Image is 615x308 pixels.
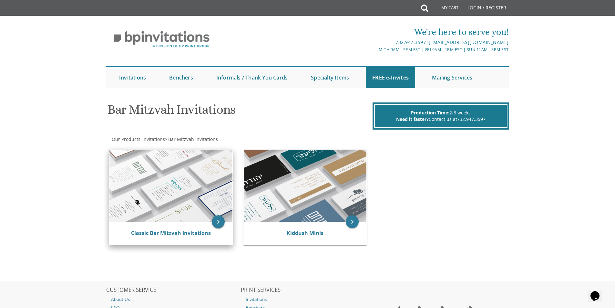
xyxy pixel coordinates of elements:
span: Need it faster? [396,116,429,122]
a: Classic Bar Mitzvah Invitations [131,229,211,237]
a: 732.947.3597 [457,116,486,122]
a: About Us [106,295,240,303]
h1: Bar Mitzvah Invitations [108,102,371,122]
a: Kiddush Minis [287,229,323,237]
span: Production Time: [411,110,449,116]
a: Specialty Items [304,67,355,88]
a: 732.947.3597 [395,39,426,45]
a: keyboard_arrow_right [212,215,225,228]
a: Our Products [111,136,140,142]
a: My Cart [427,1,463,17]
img: Kiddush Minis [244,150,367,222]
a: Mailing Services [425,67,479,88]
a: Invitations [142,136,165,142]
img: Classic Bar Mitzvah Invitations [109,150,232,222]
div: We're here to serve you! [241,26,509,38]
a: Invitations [241,295,374,303]
a: Bar Mitzvah Invitations [168,136,218,142]
div: | [241,38,509,46]
a: FREE e-Invites [366,67,415,88]
a: Informals / Thank You Cards [210,67,294,88]
span: > [165,136,218,142]
h2: CUSTOMER SERVICE [106,287,240,293]
div: : [106,136,308,143]
a: Benchers [163,67,200,88]
h2: PRINT SERVICES [241,287,374,293]
div: 2-3 weeks Contact us at [374,104,507,128]
img: BP Invitation Loft [106,26,217,53]
a: Invitations [113,67,152,88]
a: keyboard_arrow_right [346,215,359,228]
div: M-Th 9am - 5pm EST | Fri 9am - 1pm EST | Sun 11am - 3pm EST [241,46,509,53]
a: [EMAIL_ADDRESS][DOMAIN_NAME] [429,39,509,45]
iframe: chat widget [588,282,609,302]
